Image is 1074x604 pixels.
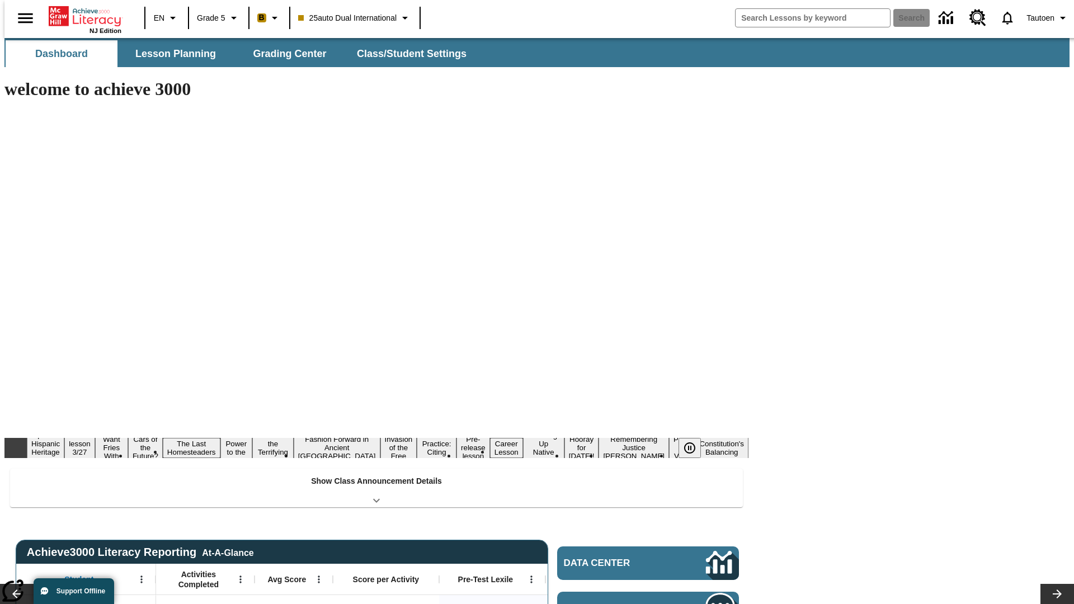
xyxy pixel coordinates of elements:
[993,3,1022,32] a: Notifications
[310,571,327,588] button: Open Menu
[232,571,249,588] button: Open Menu
[154,12,164,24] span: EN
[4,79,748,100] h1: welcome to achieve 3000
[456,433,490,462] button: Slide 11 Pre-release lesson
[932,3,963,34] a: Data Center
[417,430,456,466] button: Slide 10 Mixed Practice: Citing Evidence
[564,558,668,569] span: Data Center
[1022,8,1074,28] button: Profile/Settings
[523,571,540,588] button: Open Menu
[64,574,93,584] span: Student
[27,546,254,559] span: Achieve3000 Literacy Reporting
[353,574,420,584] span: Score per Activity
[56,587,105,595] span: Support Offline
[49,5,121,27] a: Home
[294,8,416,28] button: Class: 25auto Dual International, Select your class
[162,569,235,589] span: Activities Completed
[679,438,701,458] button: Pause
[4,9,163,19] body: Maximum 600 characters Press Escape to exit toolbar Press Alt + F10 to reach toolbar
[6,40,117,67] button: Dashboard
[348,40,475,67] button: Class/Student Settings
[294,433,380,462] button: Slide 8 Fashion Forward in Ancient Rome
[89,27,121,34] span: NJ Edition
[695,430,748,466] button: Slide 17 The Constitution's Balancing Act
[490,438,523,458] button: Slide 12 Career Lesson
[458,574,514,584] span: Pre-Test Lexile
[128,433,163,462] button: Slide 4 Cars of the Future?
[64,430,95,466] button: Slide 2 Test lesson 3/27 en
[197,12,225,24] span: Grade 5
[9,2,42,35] button: Open side menu
[234,40,346,67] button: Grading Center
[599,433,669,462] button: Slide 15 Remembering Justice O'Connor
[298,12,397,24] span: 25auto Dual International
[163,438,220,458] button: Slide 5 The Last Homesteaders
[311,475,442,487] p: Show Class Announcement Details
[220,430,253,466] button: Slide 6 Solar Power to the People
[1026,12,1054,24] span: Tautoen
[267,574,306,584] span: Avg Score
[252,430,294,466] button: Slide 7 Attack of the Terrifying Tomatoes
[95,425,128,470] button: Slide 3 Do You Want Fries With That?
[564,433,599,462] button: Slide 14 Hooray for Constitution Day!
[4,38,1070,67] div: SubNavbar
[49,4,121,34] div: Home
[669,433,695,462] button: Slide 16 Point of View
[253,8,286,28] button: Boost Class color is peach. Change class color
[963,3,993,33] a: Resource Center, Will open in new tab
[557,546,739,580] a: Data Center
[192,8,245,28] button: Grade: Grade 5, Select a grade
[523,430,564,466] button: Slide 13 Cooking Up Native Traditions
[34,578,114,604] button: Support Offline
[10,469,743,507] div: Show Class Announcement Details
[202,546,253,558] div: At-A-Glance
[380,425,417,470] button: Slide 9 The Invasion of the Free CD
[736,9,890,27] input: search field
[27,430,64,466] button: Slide 1 ¡Viva Hispanic Heritage Month!
[120,40,232,67] button: Lesson Planning
[1040,584,1074,604] button: Lesson carousel, Next
[4,40,477,67] div: SubNavbar
[679,438,712,458] div: Pause
[149,8,185,28] button: Language: EN, Select a language
[259,11,265,25] span: B
[133,571,150,588] button: Open Menu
